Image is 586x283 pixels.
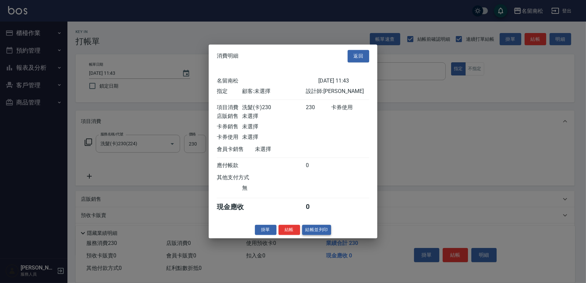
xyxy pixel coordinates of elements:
div: 應付帳款 [217,162,242,169]
div: 洗髮(卡)230 [242,104,305,111]
div: 230 [306,104,331,111]
button: 結帳並列印 [302,225,331,235]
div: 店販銷售 [217,113,242,120]
div: 無 [242,185,305,192]
div: 未選擇 [242,123,305,130]
div: 其他支付方式 [217,174,268,181]
div: 未選擇 [255,146,318,153]
div: 未選擇 [242,134,305,141]
div: 卡券銷售 [217,123,242,130]
div: 0 [306,162,331,169]
div: 未選擇 [242,113,305,120]
button: 返回 [348,50,369,62]
div: [DATE] 11:43 [318,77,369,85]
button: 掛單 [255,225,276,235]
div: 會員卡銷售 [217,146,255,153]
div: 卡券使用 [217,134,242,141]
div: 名留南松 [217,77,318,85]
div: 指定 [217,88,242,95]
div: 卡券使用 [331,104,369,111]
div: 0 [306,202,331,212]
div: 項目消費 [217,104,242,111]
div: 設計師: [PERSON_NAME] [306,88,369,95]
span: 消費明細 [217,53,238,60]
button: 結帳 [279,225,300,235]
div: 現金應收 [217,202,255,212]
div: 顧客: 未選擇 [242,88,305,95]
